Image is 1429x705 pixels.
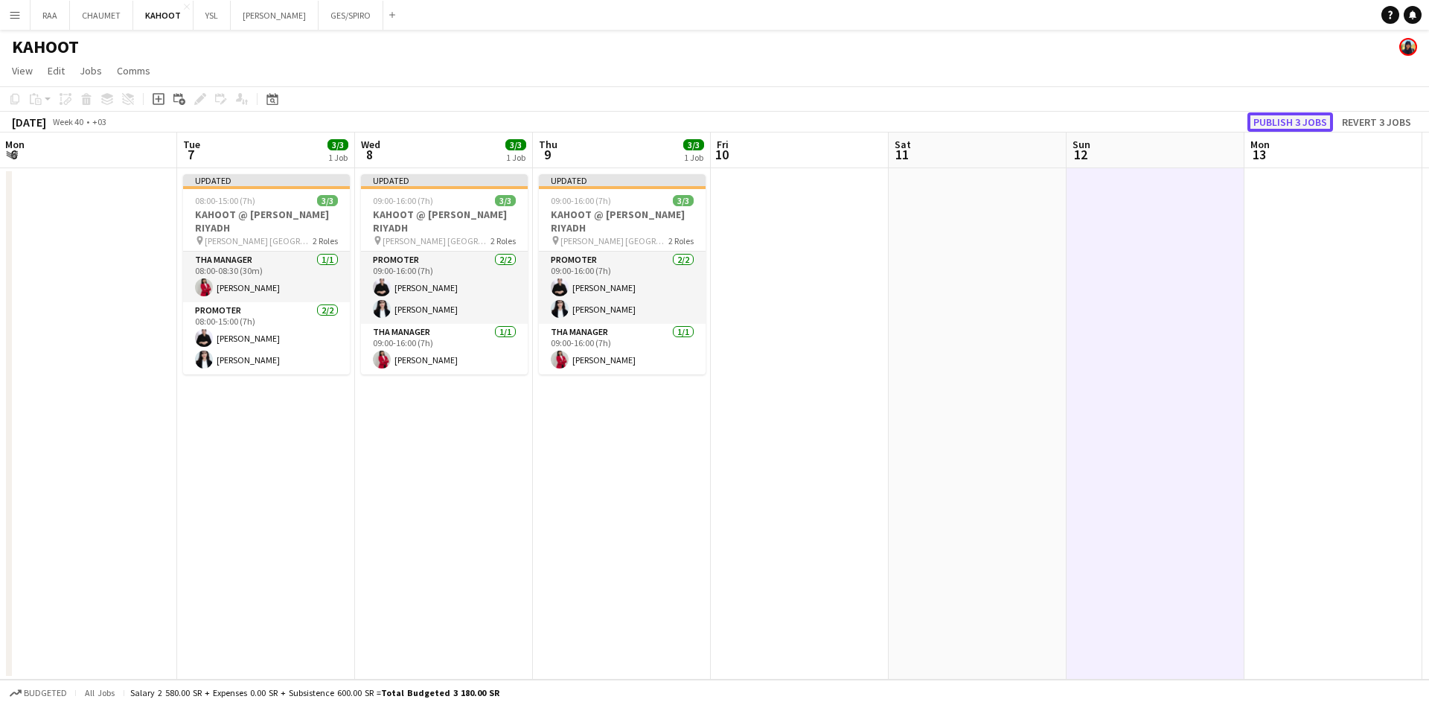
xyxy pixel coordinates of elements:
app-card-role: Promoter2/209:00-16:00 (7h)[PERSON_NAME][PERSON_NAME] [361,252,528,324]
span: [PERSON_NAME] [GEOGRAPHIC_DATA] [205,235,313,246]
app-card-role: THA Manager1/108:00-08:30 (30m)[PERSON_NAME] [183,252,350,302]
span: 3/3 [673,195,694,206]
button: KAHOOT [133,1,194,30]
span: Thu [539,138,557,151]
div: 1 Job [328,152,348,163]
app-card-role: THA Manager1/109:00-16:00 (7h)[PERSON_NAME] [539,324,706,374]
span: 09:00-16:00 (7h) [551,195,611,206]
button: Revert 3 jobs [1336,112,1417,132]
span: 2 Roles [313,235,338,246]
span: [PERSON_NAME] [GEOGRAPHIC_DATA] [383,235,490,246]
span: [PERSON_NAME] [GEOGRAPHIC_DATA] [560,235,668,246]
h1: KAHOOT [12,36,79,58]
span: 09:00-16:00 (7h) [373,195,433,206]
span: 2 Roles [668,235,694,246]
div: 1 Job [506,152,525,163]
span: 3/3 [505,139,526,150]
span: Sat [895,138,911,151]
span: Edit [48,64,65,77]
span: Tue [183,138,200,151]
span: 9 [537,146,557,163]
button: Budgeted [7,685,69,701]
span: View [12,64,33,77]
span: 12 [1070,146,1090,163]
span: Week 40 [49,116,86,127]
h3: KAHOOT @ [PERSON_NAME] RIYADH [361,208,528,235]
h3: KAHOOT @ [PERSON_NAME] RIYADH [183,208,350,235]
span: 8 [359,146,380,163]
div: 1 Job [684,152,703,163]
span: Sun [1072,138,1090,151]
button: GES/SPIRO [319,1,383,30]
span: All jobs [82,687,118,698]
span: 3/3 [495,195,516,206]
app-user-avatar: Lin Allaf [1399,38,1417,56]
span: Wed [361,138,380,151]
h3: KAHOOT @ [PERSON_NAME] RIYADH [539,208,706,235]
span: Total Budgeted 3 180.00 SR [381,687,499,698]
span: 3/3 [683,139,704,150]
button: YSL [194,1,231,30]
a: Jobs [74,61,108,80]
span: 6 [3,146,25,163]
span: Mon [1250,138,1270,151]
span: Jobs [80,64,102,77]
span: 3/3 [317,195,338,206]
a: Comms [111,61,156,80]
span: 7 [181,146,200,163]
span: Budgeted [24,688,67,698]
div: Updated [361,174,528,186]
span: Fri [717,138,729,151]
div: Salary 2 580.00 SR + Expenses 0.00 SR + Subsistence 600.00 SR = [130,687,499,698]
a: Edit [42,61,71,80]
app-card-role: Promoter2/208:00-15:00 (7h)[PERSON_NAME][PERSON_NAME] [183,302,350,374]
button: CHAUMET [70,1,133,30]
button: [PERSON_NAME] [231,1,319,30]
div: Updated [539,174,706,186]
app-card-role: Promoter2/209:00-16:00 (7h)[PERSON_NAME][PERSON_NAME] [539,252,706,324]
app-job-card: Updated08:00-15:00 (7h)3/3KAHOOT @ [PERSON_NAME] RIYADH [PERSON_NAME] [GEOGRAPHIC_DATA]2 RolesTHA... [183,174,350,374]
span: 2 Roles [490,235,516,246]
app-job-card: Updated09:00-16:00 (7h)3/3KAHOOT @ [PERSON_NAME] RIYADH [PERSON_NAME] [GEOGRAPHIC_DATA]2 RolesPro... [539,174,706,374]
app-job-card: Updated09:00-16:00 (7h)3/3KAHOOT @ [PERSON_NAME] RIYADH [PERSON_NAME] [GEOGRAPHIC_DATA]2 RolesPro... [361,174,528,374]
button: RAA [31,1,70,30]
div: Updated [183,174,350,186]
span: 3/3 [327,139,348,150]
span: Mon [5,138,25,151]
div: +03 [92,116,106,127]
span: 11 [892,146,911,163]
span: 10 [714,146,729,163]
span: 13 [1248,146,1270,163]
button: Publish 3 jobs [1247,112,1333,132]
span: Comms [117,64,150,77]
span: 08:00-15:00 (7h) [195,195,255,206]
a: View [6,61,39,80]
app-card-role: THA Manager1/109:00-16:00 (7h)[PERSON_NAME] [361,324,528,374]
div: [DATE] [12,115,46,130]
